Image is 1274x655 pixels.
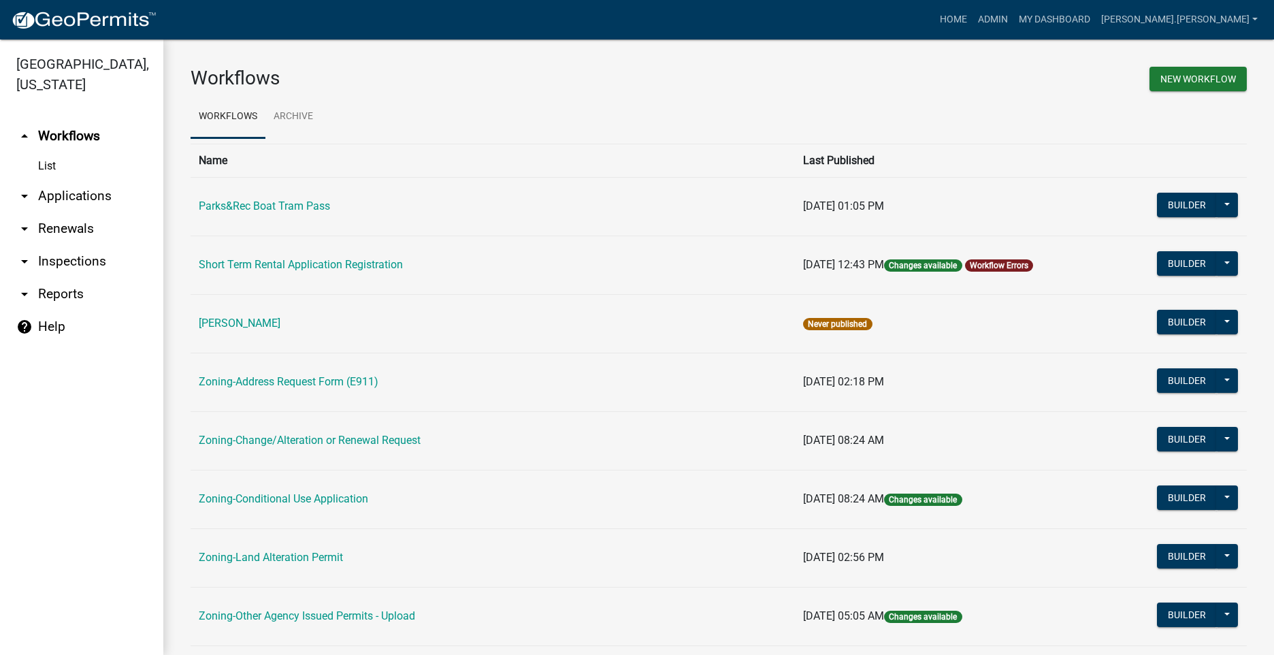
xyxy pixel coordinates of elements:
[1096,7,1263,33] a: [PERSON_NAME].[PERSON_NAME]
[1157,368,1217,393] button: Builder
[1157,310,1217,334] button: Builder
[199,609,415,622] a: Zoning-Other Agency Issued Permits - Upload
[803,375,884,388] span: [DATE] 02:18 PM
[1157,193,1217,217] button: Builder
[199,375,378,388] a: Zoning-Address Request Form (E911)
[191,95,265,139] a: Workflows
[199,551,343,564] a: Zoning-Land Alteration Permit
[16,128,33,144] i: arrow_drop_up
[1157,251,1217,276] button: Builder
[803,318,872,330] span: Never published
[795,144,1117,177] th: Last Published
[803,199,884,212] span: [DATE] 01:05 PM
[1157,427,1217,451] button: Builder
[1157,485,1217,510] button: Builder
[16,319,33,335] i: help
[191,67,708,90] h3: Workflows
[884,611,962,623] span: Changes available
[199,199,330,212] a: Parks&Rec Boat Tram Pass
[199,258,403,271] a: Short Term Rental Application Registration
[199,492,368,505] a: Zoning-Conditional Use Application
[199,317,280,330] a: [PERSON_NAME]
[265,95,321,139] a: Archive
[16,221,33,237] i: arrow_drop_down
[1149,67,1247,91] button: New Workflow
[1157,603,1217,627] button: Builder
[803,492,884,505] span: [DATE] 08:24 AM
[973,7,1013,33] a: Admin
[884,494,962,506] span: Changes available
[803,258,884,271] span: [DATE] 12:43 PM
[16,253,33,270] i: arrow_drop_down
[803,609,884,622] span: [DATE] 05:05 AM
[199,434,421,447] a: Zoning-Change/Alteration or Renewal Request
[884,259,962,272] span: Changes available
[1157,544,1217,569] button: Builder
[191,144,795,177] th: Name
[803,434,884,447] span: [DATE] 08:24 AM
[1013,7,1096,33] a: My Dashboard
[970,261,1028,270] a: Workflow Errors
[934,7,973,33] a: Home
[16,286,33,302] i: arrow_drop_down
[803,551,884,564] span: [DATE] 02:56 PM
[16,188,33,204] i: arrow_drop_down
